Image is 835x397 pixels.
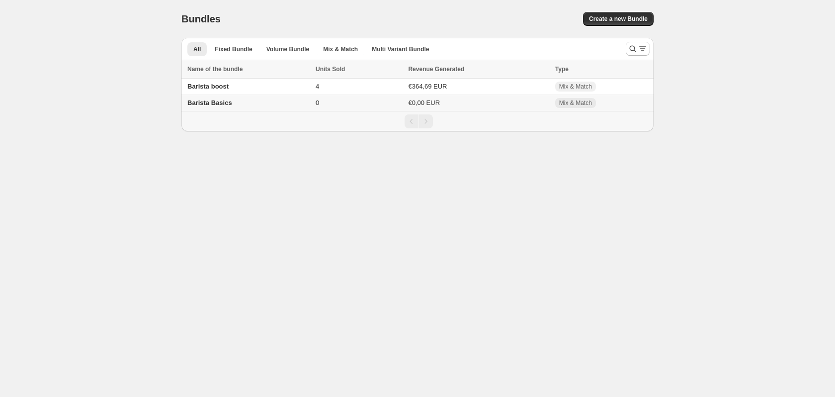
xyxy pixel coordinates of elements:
[408,64,474,74] button: Revenue Generated
[187,83,229,90] span: Barista boost
[181,111,654,131] nav: Pagination
[215,45,252,53] span: Fixed Bundle
[187,99,232,106] span: Barista Basics
[408,99,440,106] span: €0,00 EUR
[316,64,345,74] span: Units Sold
[408,64,464,74] span: Revenue Generated
[589,15,648,23] span: Create a new Bundle
[626,42,650,56] button: Search and filter results
[316,99,319,106] span: 0
[323,45,358,53] span: Mix & Match
[181,13,221,25] h1: Bundles
[372,45,429,53] span: Multi Variant Bundle
[316,83,319,90] span: 4
[193,45,201,53] span: All
[316,64,355,74] button: Units Sold
[559,83,592,91] span: Mix & Match
[555,64,648,74] div: Type
[408,83,447,90] span: €364,69 EUR
[583,12,654,26] button: Create a new Bundle
[266,45,309,53] span: Volume Bundle
[559,99,592,107] span: Mix & Match
[187,64,310,74] div: Name of the bundle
